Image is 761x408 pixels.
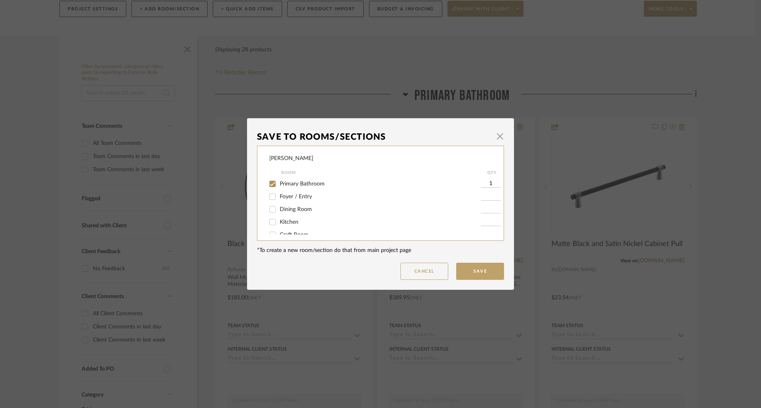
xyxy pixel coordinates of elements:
button: Cancel [400,263,448,280]
div: [PERSON_NAME] [269,154,313,163]
div: Room [281,168,481,178]
span: Kitchen [280,219,298,225]
span: Primary Bathroom [280,181,325,187]
div: Save To Rooms/Sections [257,128,492,146]
div: *To create a new room/section do that from main project page [257,246,504,255]
button: Close [492,128,508,144]
button: Save [456,263,504,280]
dialog-header: Save To Rooms/Sections [257,128,504,146]
span: Foyer / Entry [280,194,312,199]
span: Craft Room [280,232,308,238]
div: QTY [481,168,503,178]
span: Dining Room [280,207,312,212]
